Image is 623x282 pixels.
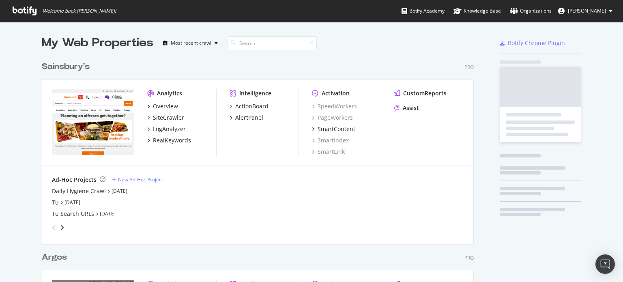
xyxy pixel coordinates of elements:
[49,221,59,234] div: angle-left
[464,254,474,261] div: Pro
[157,89,182,97] div: Analytics
[147,114,184,122] a: SiteCrawler
[235,114,263,122] div: AlertPanel
[153,136,191,144] div: RealKeywords
[322,89,350,97] div: Activation
[500,39,565,47] a: Botify Chrome Plugin
[230,114,263,122] a: AlertPanel
[64,199,80,206] a: [DATE]
[52,187,106,195] a: Daily Hygiene Crawl
[52,89,134,155] img: *.sainsburys.co.uk/
[147,102,178,110] a: Overview
[43,8,116,14] span: Welcome back, [PERSON_NAME] !
[153,114,184,122] div: SiteCrawler
[112,187,127,194] a: [DATE]
[42,61,93,73] a: Sainsbury's
[552,4,619,17] button: [PERSON_NAME]
[153,102,178,110] div: Overview
[147,136,191,144] a: RealKeywords
[42,252,67,263] div: Argos
[403,89,447,97] div: CustomReports
[464,64,474,71] div: Pro
[403,104,419,112] div: Assist
[160,37,221,50] button: Most recent crawl
[42,252,70,263] a: Argos
[153,125,186,133] div: LogAnalyzer
[394,104,419,112] a: Assist
[112,176,163,183] a: New Ad-Hoc Project
[508,39,565,47] div: Botify Chrome Plugin
[312,136,349,144] a: SmartIndex
[312,125,355,133] a: SmartContent
[318,125,355,133] div: SmartContent
[118,176,163,183] div: New Ad-Hoc Project
[59,224,65,232] div: angle-right
[453,7,501,15] div: Knowledge Base
[230,102,269,110] a: ActionBoard
[52,210,94,218] a: Tu Search URLs
[235,102,269,110] div: ActionBoard
[171,41,211,45] div: Most recent crawl
[42,35,153,51] div: My Web Properties
[147,125,186,133] a: LogAnalyzer
[239,89,271,97] div: Intelligence
[100,210,116,217] a: [DATE]
[568,7,606,14] span: Ian Collins
[312,102,357,110] a: SpeedWorkers
[52,198,59,207] a: Tu
[312,148,345,156] a: SmartLink
[402,7,445,15] div: Botify Academy
[510,7,552,15] div: Organizations
[394,89,447,97] a: CustomReports
[228,36,317,50] input: Search
[312,114,353,122] a: PageWorkers
[595,254,615,274] div: Open Intercom Messenger
[42,61,90,73] div: Sainsbury's
[52,176,97,184] div: Ad-Hoc Projects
